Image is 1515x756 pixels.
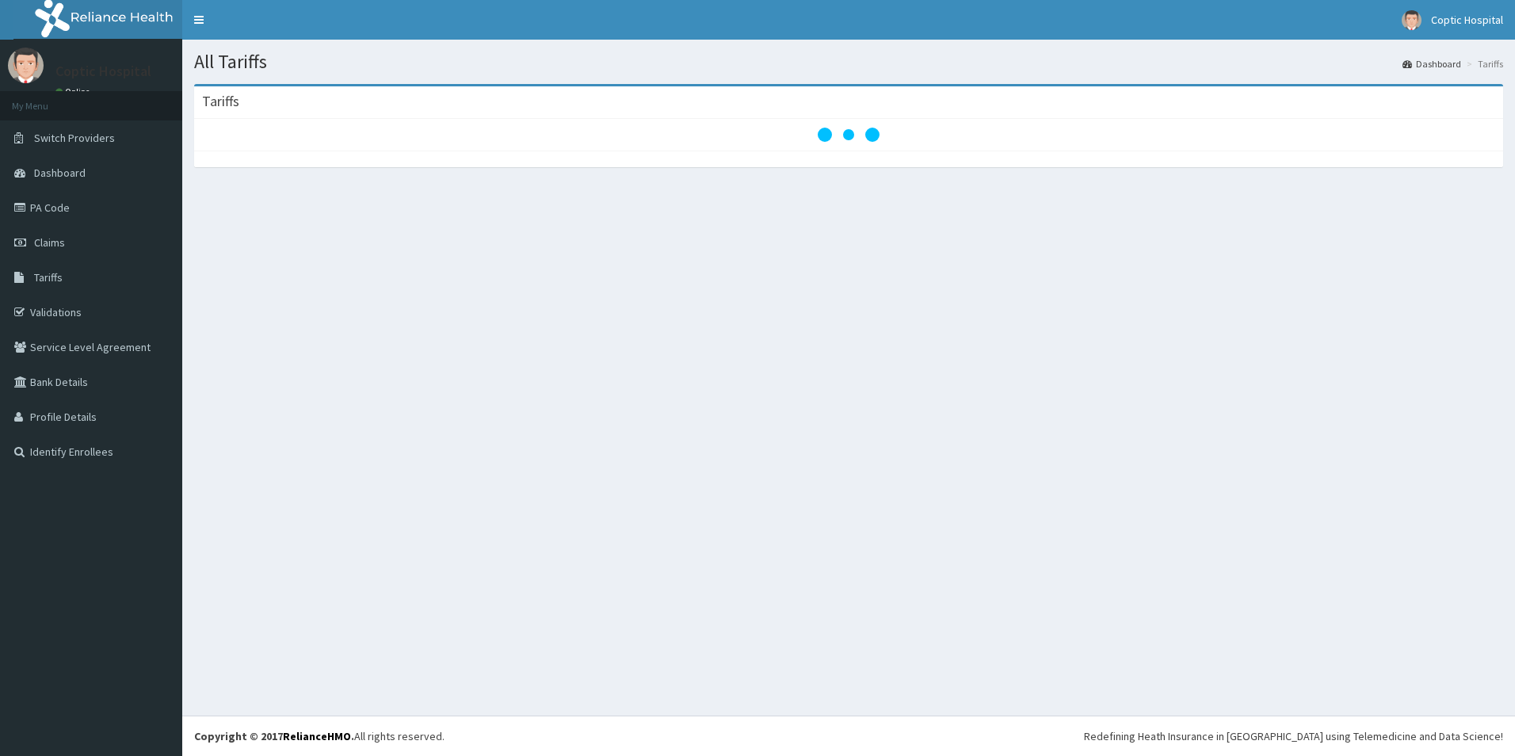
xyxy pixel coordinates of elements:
h1: All Tariffs [194,52,1503,72]
span: Claims [34,235,65,250]
div: Redefining Heath Insurance in [GEOGRAPHIC_DATA] using Telemedicine and Data Science! [1084,728,1503,744]
span: Coptic Hospital [1431,13,1503,27]
a: RelianceHMO [283,729,351,743]
span: Tariffs [34,270,63,284]
span: Dashboard [34,166,86,180]
a: Dashboard [1402,57,1461,71]
p: Coptic Hospital [55,64,151,78]
footer: All rights reserved. [182,716,1515,756]
img: User Image [8,48,44,83]
span: Switch Providers [34,131,115,145]
a: Online [55,86,93,97]
h3: Tariffs [202,94,239,109]
li: Tariffs [1463,57,1503,71]
strong: Copyright © 2017 . [194,729,354,743]
svg: audio-loading [817,103,880,166]
img: User Image [1402,10,1422,30]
